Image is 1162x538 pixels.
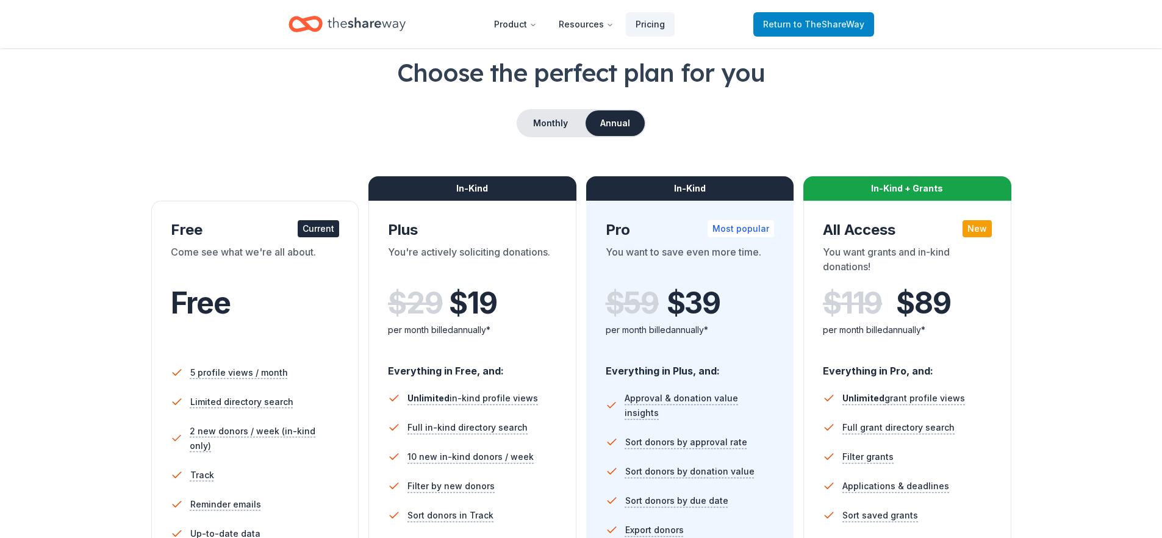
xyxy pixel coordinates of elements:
[449,286,497,320] span: $ 19
[842,450,894,464] span: Filter grants
[625,435,747,450] span: Sort donors by approval rate
[549,12,623,37] button: Resources
[407,393,538,403] span: in-kind profile views
[803,176,1011,201] div: In-Kind + Grants
[823,353,992,379] div: Everything in Pro, and:
[794,19,864,29] span: to TheShareWay
[190,468,214,482] span: Track
[823,323,992,337] div: per month billed annually*
[842,479,949,493] span: Applications & deadlines
[606,323,775,337] div: per month billed annually*
[407,420,528,435] span: Full in-kind directory search
[896,286,950,320] span: $ 89
[407,450,534,464] span: 10 new in-kind donors / week
[763,17,864,32] span: Return
[625,464,755,479] span: Sort donors by donation value
[388,245,557,279] div: You're actively soliciting donations.
[171,220,340,240] div: Free
[753,12,874,37] a: Returnto TheShareWay
[586,110,645,136] button: Annual
[842,393,884,403] span: Unlimited
[190,424,339,453] span: 2 new donors / week (in-kind only)
[842,420,955,435] span: Full grant directory search
[963,220,992,237] div: New
[407,393,450,403] span: Unlimited
[407,479,495,493] span: Filter by new donors
[388,323,557,337] div: per month billed annually*
[49,56,1113,90] h1: Choose the perfect plan for you
[171,285,231,321] span: Free
[190,497,261,512] span: Reminder emails
[625,523,684,537] span: Export donors
[606,245,775,279] div: You want to save even more time.
[606,353,775,379] div: Everything in Plus, and:
[190,365,288,380] span: 5 profile views / month
[298,220,339,237] div: Current
[625,493,728,508] span: Sort donors by due date
[708,220,774,237] div: Most popular
[289,10,406,38] a: Home
[842,393,965,403] span: grant profile views
[368,176,576,201] div: In-Kind
[626,12,675,37] a: Pricing
[190,395,293,409] span: Limited directory search
[388,353,557,379] div: Everything in Free, and:
[484,12,547,37] button: Product
[407,508,493,523] span: Sort donors in Track
[823,245,992,279] div: You want grants and in-kind donations!
[842,508,918,523] span: Sort saved grants
[823,220,992,240] div: All Access
[667,286,720,320] span: $ 39
[388,220,557,240] div: Plus
[625,391,774,420] span: Approval & donation value insights
[484,10,675,38] nav: Main
[171,245,340,279] div: Come see what we're all about.
[606,220,775,240] div: Pro
[586,176,794,201] div: In-Kind
[518,110,583,136] button: Monthly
